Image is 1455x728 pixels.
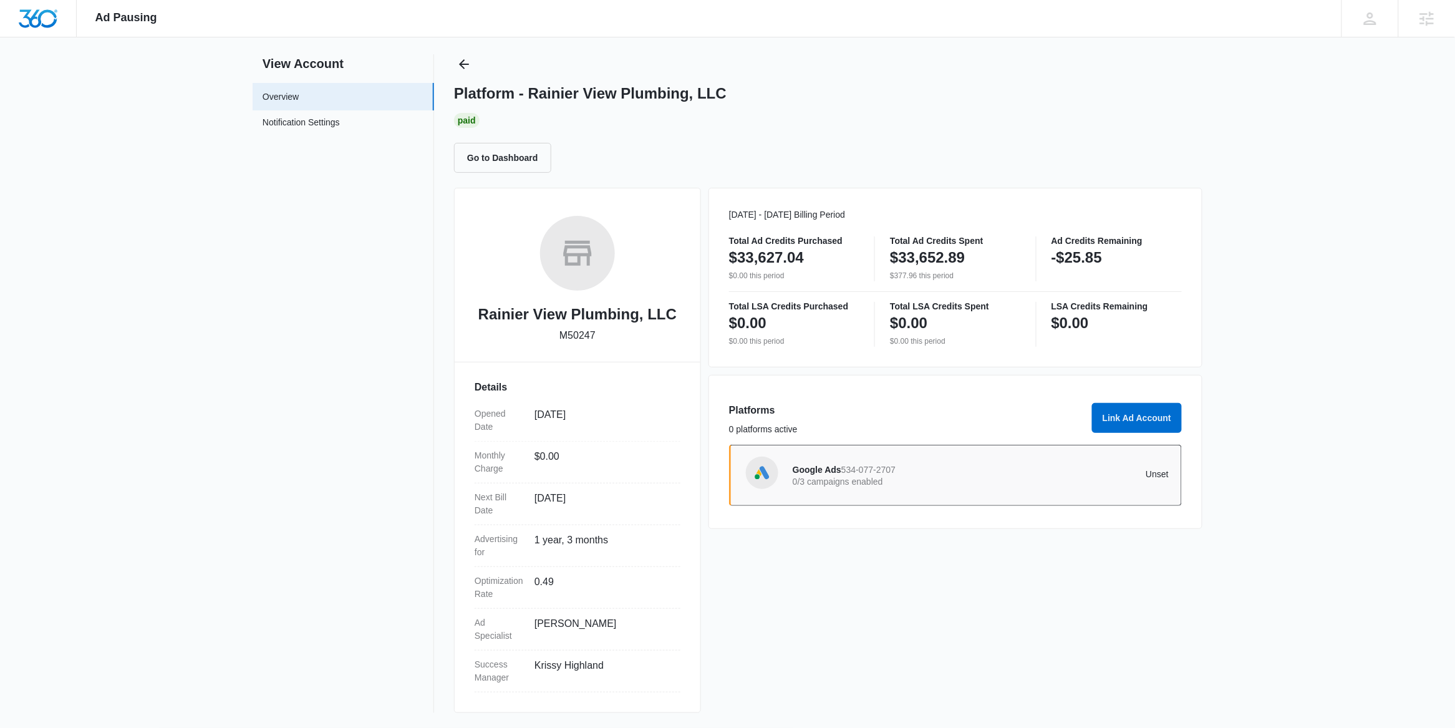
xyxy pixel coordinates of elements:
p: [DATE] - [DATE] Billing Period [729,208,1182,221]
p: LSA Credits Remaining [1051,302,1182,311]
h3: Details [475,380,680,395]
dt: Ad Specialist [475,616,524,643]
dd: Krissy Highland [534,658,670,684]
div: Advertising for1 year, 3 months [475,525,680,567]
dt: Optimization Rate [475,575,524,601]
dd: 1 year, 3 months [534,533,670,559]
div: Success ManagerKrissy Highland [475,651,680,692]
p: Unset [981,470,1169,478]
h2: Rainier View Plumbing, LLC [478,303,677,326]
p: Total Ad Credits Spent [890,236,1020,245]
p: $0.00 [890,313,927,333]
p: Total LSA Credits Spent [890,302,1020,311]
div: Ad Specialist[PERSON_NAME] [475,609,680,651]
div: Optimization Rate0.49 [475,567,680,609]
h1: Platform - Rainier View Plumbing, LLC [454,84,727,103]
a: Google AdsGoogle Ads534-077-27070/3 campaigns enabledUnset [729,445,1182,506]
p: $33,627.04 [729,248,804,268]
div: Paid [454,113,480,128]
dt: Advertising for [475,533,524,559]
p: $0.00 [729,313,766,333]
p: $0.00 this period [729,270,859,281]
p: $377.96 this period [890,270,1020,281]
div: Opened Date[DATE] [475,400,680,442]
img: Google Ads [753,463,771,482]
dd: $0.00 [534,449,670,475]
dd: [DATE] [534,491,670,517]
dd: [PERSON_NAME] [534,616,670,643]
div: Next Bill Date[DATE] [475,483,680,525]
p: Ad Credits Remaining [1051,236,1182,245]
button: Link Ad Account [1092,403,1182,433]
dt: Monthly Charge [475,449,524,475]
h3: Platforms [729,403,1085,418]
dd: [DATE] [534,407,670,434]
dt: Next Bill Date [475,491,524,517]
a: Go to Dashboard [454,152,559,163]
dt: Success Manager [475,658,524,684]
p: 0/3 campaigns enabled [793,477,981,486]
p: M50247 [559,328,596,343]
p: $0.00 [1051,313,1089,333]
dt: Opened Date [475,407,524,434]
a: Notification Settings [263,116,340,132]
p: -$25.85 [1051,248,1102,268]
p: $33,652.89 [890,248,965,268]
p: Total Ad Credits Purchased [729,236,859,245]
a: Overview [263,90,299,104]
span: Google Ads [793,465,841,475]
span: 534-077-2707 [841,465,896,475]
p: $0.00 this period [729,336,859,347]
div: Monthly Charge$0.00 [475,442,680,483]
p: Total LSA Credits Purchased [729,302,859,311]
p: $0.00 this period [890,336,1020,347]
button: Back [454,54,474,74]
h2: View Account [253,54,434,73]
span: Ad Pausing [95,11,157,24]
p: 0 platforms active [729,423,1085,436]
button: Go to Dashboard [454,143,551,173]
dd: 0.49 [534,575,670,601]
